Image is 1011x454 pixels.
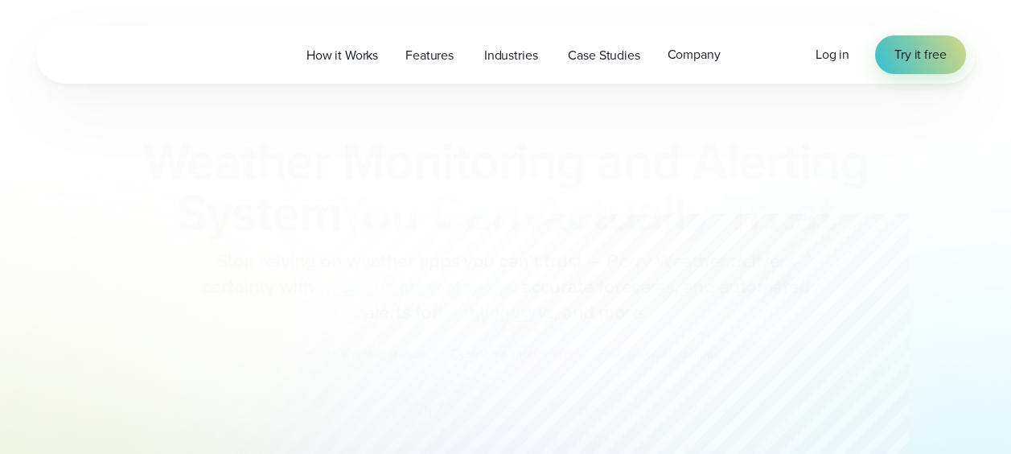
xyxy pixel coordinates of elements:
a: Case Studies [554,39,653,72]
span: Features [405,46,454,65]
a: How it Works [293,39,392,72]
span: Industries [484,46,538,65]
span: Company [668,45,721,64]
span: Try it free [894,45,946,64]
a: Log in [816,45,849,64]
span: Case Studies [568,46,639,65]
a: Try it free [875,35,965,74]
span: How it Works [306,46,378,65]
